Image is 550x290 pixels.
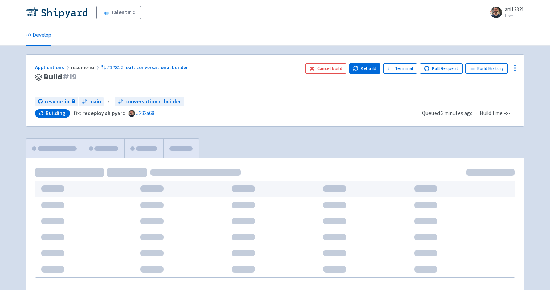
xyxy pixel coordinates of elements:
a: 5282a68 [136,110,154,117]
small: User [505,13,524,18]
a: main [79,97,104,107]
span: resume-io [71,64,101,71]
span: main [89,98,101,106]
span: Queued [422,110,473,117]
a: Build History [465,63,508,74]
button: Rebuild [349,63,381,74]
div: · [422,109,515,118]
a: conversational-builder [115,97,184,107]
span: ani12321 [505,6,524,13]
button: Cancel build [305,63,346,74]
span: ← [107,98,112,106]
span: Building [46,110,66,117]
img: Shipyard logo [26,7,87,18]
span: -:-- [504,109,511,118]
a: TalentInc [96,6,141,19]
time: 3 minutes ago [441,110,473,117]
a: Applications [35,64,71,71]
strong: fix: redeploy shipyard [74,110,126,117]
span: resume-io [45,98,70,106]
a: resume-io [35,97,78,107]
span: # 19 [62,72,76,82]
span: conversational-builder [125,98,181,106]
a: Terminal [383,63,417,74]
span: Build time [480,109,503,118]
a: ani12321 User [486,7,524,18]
a: Pull Request [420,63,463,74]
a: Develop [26,25,51,46]
a: #17312 feat: conversational builder [101,64,189,71]
span: Build [44,73,76,81]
